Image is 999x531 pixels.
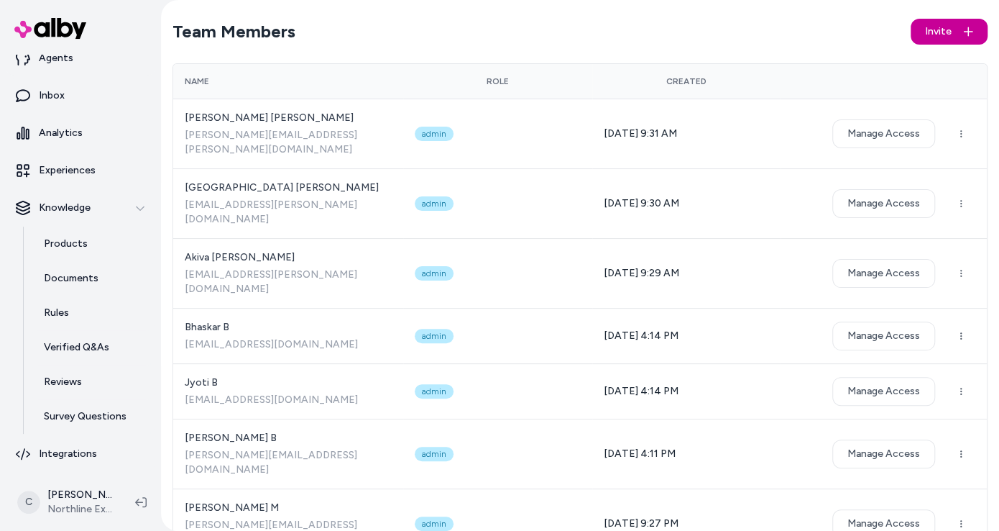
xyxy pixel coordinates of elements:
[604,385,678,397] span: [DATE] 4:14 PM
[604,330,678,342] span: [DATE] 4:14 PM
[17,491,40,514] span: C
[6,437,155,471] a: Integrations
[185,76,392,87] div: Name
[185,320,392,335] span: Bhaskar B
[6,116,155,150] a: Analytics
[29,399,155,434] a: Survey Questions
[415,76,580,87] div: Role
[6,153,155,188] a: Experiences
[185,448,392,477] span: [PERSON_NAME][EMAIL_ADDRESS][DOMAIN_NAME]
[185,393,392,407] span: [EMAIL_ADDRESS][DOMAIN_NAME]
[185,128,392,157] span: [PERSON_NAME][EMAIL_ADDRESS][PERSON_NAME][DOMAIN_NAME]
[185,111,392,125] span: [PERSON_NAME] [PERSON_NAME]
[832,377,935,406] button: Manage Access
[415,266,454,281] div: admin
[29,365,155,399] a: Reviews
[185,431,392,445] span: [PERSON_NAME] B
[911,19,988,45] button: Invite
[44,306,69,320] p: Rules
[925,24,952,39] span: Invite
[832,189,935,218] button: Manage Access
[832,440,935,468] button: Manage Access
[832,259,935,288] button: Manage Access
[29,227,155,261] a: Products
[604,127,677,140] span: [DATE] 9:31 AM
[185,181,392,195] span: [GEOGRAPHIC_DATA] [PERSON_NAME]
[39,126,83,140] p: Analytics
[185,250,392,265] span: Akiva [PERSON_NAME]
[44,237,88,251] p: Products
[47,502,112,517] span: Northline Express
[185,337,392,352] span: [EMAIL_ADDRESS][DOMAIN_NAME]
[185,198,392,227] span: [EMAIL_ADDRESS][PERSON_NAME][DOMAIN_NAME]
[415,127,454,141] div: admin
[415,384,454,399] div: admin
[44,340,109,355] p: Verified Q&As
[29,296,155,330] a: Rules
[415,196,454,211] div: admin
[172,20,295,43] h2: Team Members
[44,271,98,286] p: Documents
[39,201,91,215] p: Knowledge
[604,197,679,209] span: [DATE] 9:30 AM
[47,488,112,502] p: [PERSON_NAME]
[39,163,96,178] p: Experiences
[604,267,679,279] span: [DATE] 9:29 AM
[415,447,454,461] div: admin
[39,447,97,461] p: Integrations
[6,78,155,113] a: Inbox
[832,322,935,350] button: Manage Access
[9,479,124,525] button: C[PERSON_NAME]Northline Express
[604,448,676,460] span: [DATE] 4:11 PM
[185,376,392,390] span: Jyoti B
[6,41,155,76] a: Agents
[6,191,155,225] button: Knowledge
[604,76,769,87] div: Created
[29,261,155,296] a: Documents
[44,375,82,389] p: Reviews
[415,329,454,343] div: admin
[604,517,678,530] span: [DATE] 9:27 PM
[832,119,935,148] button: Manage Access
[415,517,454,531] div: admin
[185,501,392,515] span: [PERSON_NAME] M
[185,268,392,296] span: [EMAIL_ADDRESS][PERSON_NAME][DOMAIN_NAME]
[14,18,86,39] img: alby Logo
[39,51,73,65] p: Agents
[29,330,155,365] a: Verified Q&As
[39,88,65,103] p: Inbox
[44,409,126,424] p: Survey Questions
